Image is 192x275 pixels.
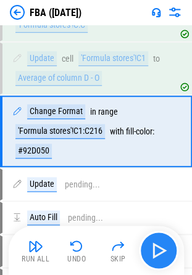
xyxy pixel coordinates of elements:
div: pending... [65,180,100,189]
div: with [110,127,124,136]
div: 'Formula stores'!C1:C216 [15,124,105,139]
img: Support [151,7,161,17]
div: 'Formula stores'!C:C [15,18,88,33]
div: pending... [68,213,103,223]
div: in [90,107,96,117]
div: fill-color : [126,127,154,136]
button: Undo [57,236,96,265]
div: range [98,107,118,117]
div: to [153,54,160,64]
img: Settings menu [167,5,182,20]
div: 'Formula stores'!C1 [78,51,148,66]
img: Skip [111,239,125,253]
div: Undo [67,255,86,263]
div: Average of column D - O [15,71,102,86]
div: Run All [22,255,49,263]
div: Skip [111,255,126,263]
div: Change Format [27,104,85,119]
button: Run All [16,236,56,265]
button: Skip [98,236,138,265]
div: Auto Fill [27,210,60,225]
div: #92D050 [15,144,52,158]
div: cell [62,54,73,64]
div: FBA ([DATE]) [30,7,81,18]
img: Main button [149,240,169,260]
div: Update [27,177,57,192]
div: Update [27,51,57,66]
img: Back [10,5,25,20]
img: Undo [69,239,84,253]
img: Run All [28,239,43,253]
